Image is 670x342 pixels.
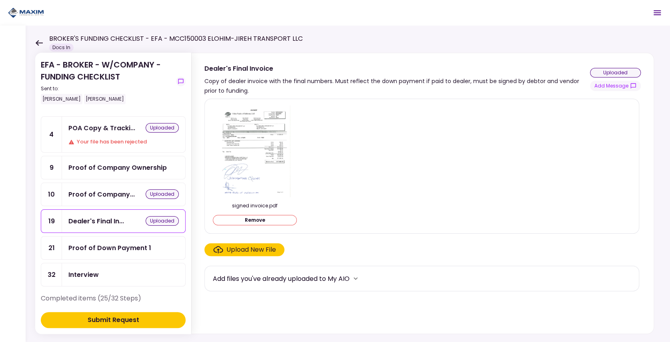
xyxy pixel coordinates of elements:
button: show-messages [176,77,186,86]
div: 21 [41,237,62,259]
div: Docs In [49,44,74,52]
img: Partner icon [8,7,44,19]
div: Completed items (25/32 Steps) [41,294,186,310]
div: uploaded [590,68,641,78]
a: 4POA Copy & Tracking ReceiptuploadedYour file has been rejected [41,116,186,153]
div: Sent to: [41,85,173,92]
div: POA Copy & Tracking Receipt [68,123,135,133]
div: Dealer's Final Invoice [204,64,590,74]
div: [PERSON_NAME] [41,94,82,104]
a: 9Proof of Company Ownership [41,156,186,179]
div: [PERSON_NAME] [84,94,126,104]
button: show-messages [590,81,641,91]
div: Dealer's Final InvoiceCopy of dealer invoice with the final numbers. Must reflect the down paymen... [191,53,654,334]
div: 32 [41,263,62,286]
span: Click here to upload the required document [204,243,284,256]
div: uploaded [146,216,179,226]
div: 19 [41,210,62,233]
div: Your file has been rejected [68,138,179,146]
div: Add files you've already uploaded to My AIO [213,274,350,284]
a: 10Proof of Company FEINuploaded [41,183,186,206]
div: signed invoice.pdf [213,202,297,209]
div: Proof of Down Payment 1 [68,243,151,253]
button: Open menu [648,3,667,22]
div: Upload New File [226,245,276,255]
div: Copy of dealer invoice with the final numbers. Must reflect the down payment if paid to dealer, m... [204,76,590,95]
div: uploaded [146,123,179,133]
div: Proof of Company FEIN [68,189,135,199]
a: 21Proof of Down Payment 1 [41,236,186,260]
div: Interview [68,270,99,280]
button: more [350,272,362,284]
div: Proof of Company Ownership [68,163,167,173]
div: 4 [41,117,62,152]
div: 10 [41,183,62,206]
div: uploaded [146,189,179,199]
button: Submit Request [41,312,186,328]
div: Dealer's Final Invoice [68,216,124,226]
a: 19Dealer's Final Invoiceuploaded [41,209,186,233]
div: EFA - BROKER - W/COMPANY - FUNDING CHECKLIST [41,59,173,104]
div: Submit Request [88,315,139,325]
button: Remove [213,215,297,225]
a: 32Interview [41,263,186,286]
h1: BROKER'S FUNDING CHECKLIST - EFA - MCC150003 ELOHIM-JIREH TRANSPORT LLC [49,34,303,44]
div: 9 [41,156,62,179]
